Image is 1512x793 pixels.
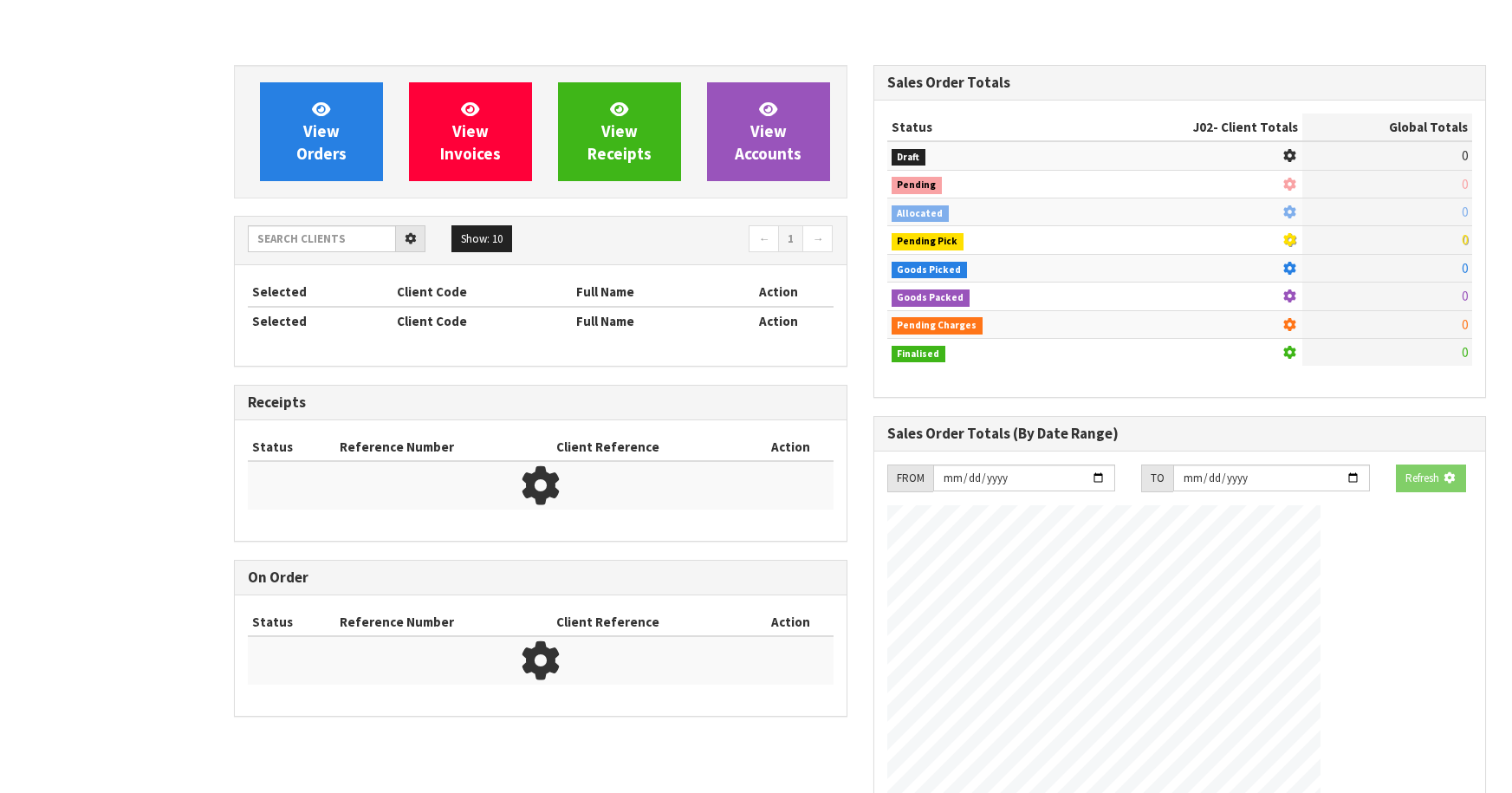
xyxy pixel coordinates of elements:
th: Global Totals [1302,114,1472,141]
span: Finalised [892,346,946,363]
th: - Client Totals [1081,114,1302,141]
th: Status [248,433,335,461]
span: 0 [1462,176,1468,192]
div: FROM [887,465,933,492]
h3: On Order [248,569,834,586]
th: Status [248,608,335,636]
a: ViewReceipts [558,82,681,181]
th: Client Reference [552,433,750,461]
th: Client Reference [552,608,750,636]
th: Action [749,433,833,461]
h3: Sales Order Totals [887,75,1473,91]
button: Show: 10 [451,225,512,253]
span: Draft [892,149,926,166]
span: 0 [1462,344,1468,361]
span: J02 [1193,119,1213,135]
span: 0 [1462,288,1468,304]
span: 0 [1462,204,1468,220]
h3: Sales Order Totals (By Date Range) [887,426,1473,442]
span: View Accounts [735,99,801,164]
a: → [802,225,833,253]
span: Allocated [892,205,950,223]
h3: Receipts [248,394,834,411]
th: Action [724,307,834,335]
th: Action [749,608,833,636]
a: ViewOrders [260,82,383,181]
span: Pending [892,177,943,194]
span: View Receipts [587,99,652,164]
th: Full Name [572,307,724,335]
a: ViewAccounts [707,82,830,181]
th: Reference Number [335,608,552,636]
th: Selected [248,278,393,306]
span: Pending Pick [892,233,964,250]
span: 0 [1462,316,1468,333]
th: Selected [248,307,393,335]
span: 0 [1462,260,1468,276]
span: Goods Picked [892,262,968,279]
th: Reference Number [335,433,552,461]
th: Full Name [572,278,724,306]
span: Pending Charges [892,317,983,335]
div: TO [1141,465,1173,492]
span: Goods Packed [892,289,970,307]
a: ← [749,225,779,253]
th: Client Code [393,278,573,306]
span: View Invoices [440,99,501,164]
input: Search clients [248,225,396,252]
th: Status [887,114,1082,141]
button: Refresh [1396,465,1465,492]
span: 0 [1462,147,1468,164]
a: ViewInvoices [409,82,532,181]
span: 0 [1462,231,1468,248]
span: View Orders [296,99,347,164]
a: 1 [778,225,803,253]
th: Client Code [393,307,573,335]
th: Action [724,278,834,306]
nav: Page navigation [554,225,834,256]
